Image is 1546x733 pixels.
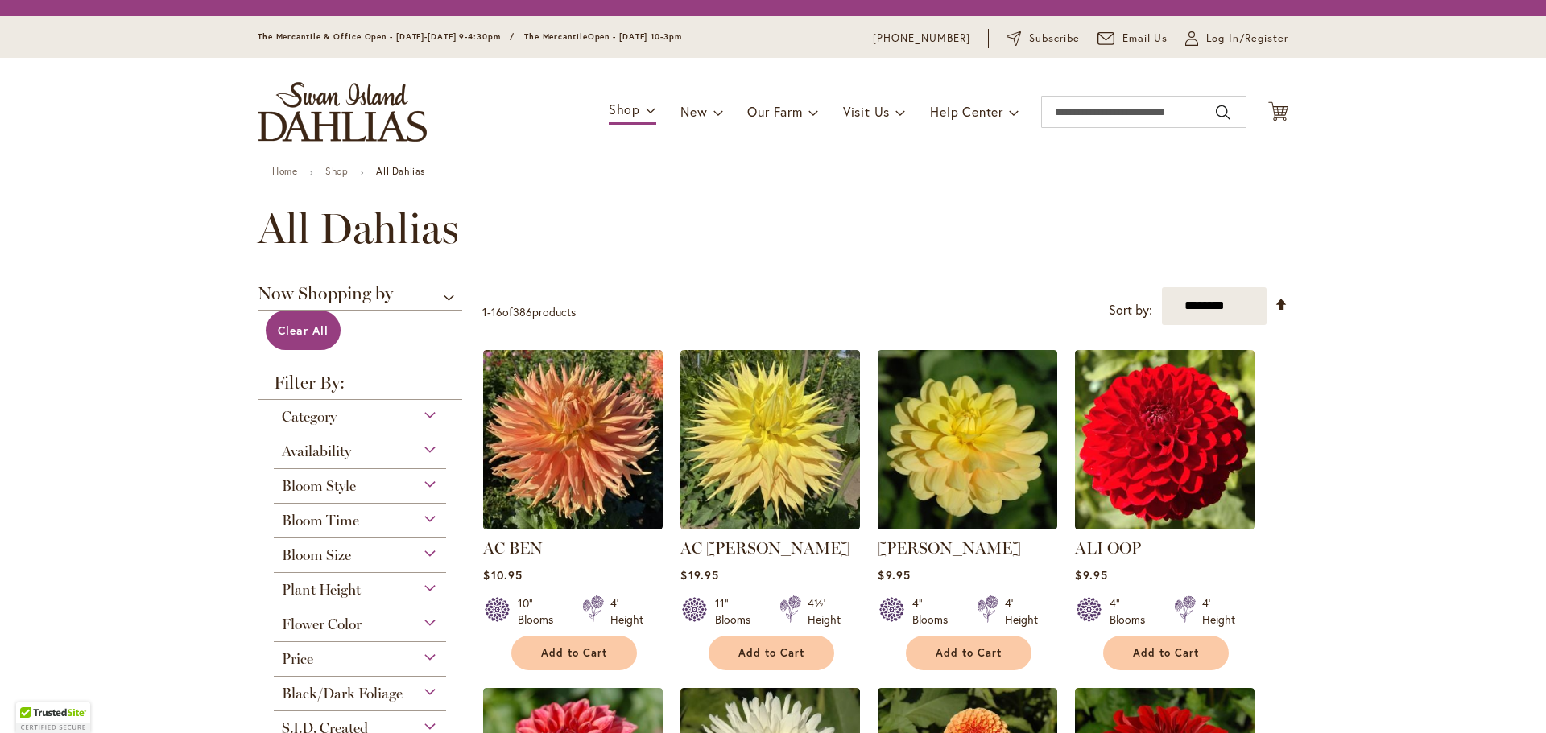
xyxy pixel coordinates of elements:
[1206,31,1288,47] span: Log In/Register
[930,103,1003,120] span: Help Center
[1075,567,1107,583] span: $9.95
[680,103,707,120] span: New
[1075,517,1255,533] a: ALI OOP
[1202,595,1235,628] div: 4' Height
[738,646,804,660] span: Add to Cart
[483,567,522,583] span: $10.95
[680,350,860,529] img: AC Jeri
[483,350,663,529] img: AC BEN
[878,517,1057,533] a: AHOY MATEY
[282,512,359,529] span: Bloom Time
[1097,31,1168,47] a: Email Us
[1075,538,1141,558] a: ALI OOP
[376,165,425,177] strong: All Dahlias
[878,567,910,583] span: $9.95
[483,517,663,533] a: AC BEN
[1103,636,1229,670] button: Add to Cart
[511,636,637,670] button: Add to Cart
[491,304,502,319] span: 16
[878,350,1057,529] img: AHOY MATEY
[610,595,643,628] div: 4' Height
[12,676,57,721] iframe: Launch Accessibility Center
[609,101,640,117] span: Shop
[1029,31,1080,47] span: Subscribe
[282,685,403,702] span: Black/Dark Foliage
[747,103,802,120] span: Our Farm
[282,443,351,460] span: Availability
[715,595,760,628] div: 11" Blooms
[680,517,860,533] a: AC Jeri
[483,538,543,558] a: AC BEN
[482,299,576,325] p: - of products
[325,165,348,177] a: Shop
[873,31,970,47] a: [PHONE_NUMBER]
[266,311,341,350] a: Clear All
[1110,595,1155,628] div: 4" Blooms
[258,285,462,311] span: Now Shopping by
[843,103,890,120] span: Visit Us
[258,204,459,253] span: All Dahlias
[258,82,427,142] a: store logo
[1122,31,1168,47] span: Email Us
[1007,31,1080,47] a: Subscribe
[258,374,462,400] strong: Filter By:
[272,165,297,177] a: Home
[878,538,1021,558] a: [PERSON_NAME]
[936,646,1002,660] span: Add to Cart
[1005,595,1038,628] div: 4' Height
[278,323,329,338] span: Clear All
[518,595,563,628] div: 10" Blooms
[808,595,841,628] div: 4½' Height
[258,31,588,42] span: The Mercantile & Office Open - [DATE]-[DATE] 9-4:30pm / The Mercantile
[680,567,718,583] span: $19.95
[482,304,487,319] span: 1
[282,650,313,668] span: Price
[1075,350,1255,529] img: ALI OOP
[709,636,834,670] button: Add to Cart
[282,546,351,564] span: Bloom Size
[1109,295,1152,325] label: Sort by:
[680,538,849,558] a: AC [PERSON_NAME]
[588,31,682,42] span: Open - [DATE] 10-3pm
[541,646,607,660] span: Add to Cart
[282,477,356,495] span: Bloom Style
[912,595,957,628] div: 4" Blooms
[282,581,361,599] span: Plant Height
[282,408,337,426] span: Category
[906,636,1031,670] button: Add to Cart
[1216,100,1230,126] button: Search
[282,616,362,633] span: Flower Color
[1185,31,1288,47] a: Log In/Register
[1133,646,1199,660] span: Add to Cart
[513,304,532,319] span: 386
